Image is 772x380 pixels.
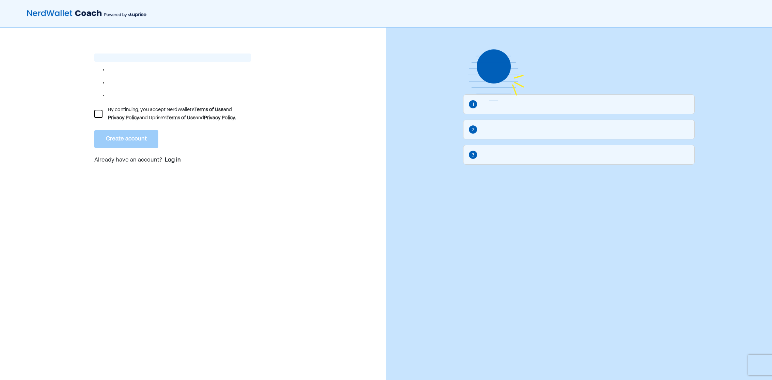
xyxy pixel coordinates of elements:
div: Terms of Use [167,114,195,122]
div: 1 [472,101,474,108]
div: Privacy Policy. [204,114,236,122]
div: Terms of Use [194,106,223,114]
div: By continuing, you accept NerdWallet’s and and Uprise's and [108,106,251,122]
div: 3 [472,151,474,159]
div: 2 [472,126,474,134]
button: Create account [94,130,158,148]
p: Already have an account? [94,156,251,165]
a: Log in [165,156,181,164]
div: Privacy Policy [108,114,139,122]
